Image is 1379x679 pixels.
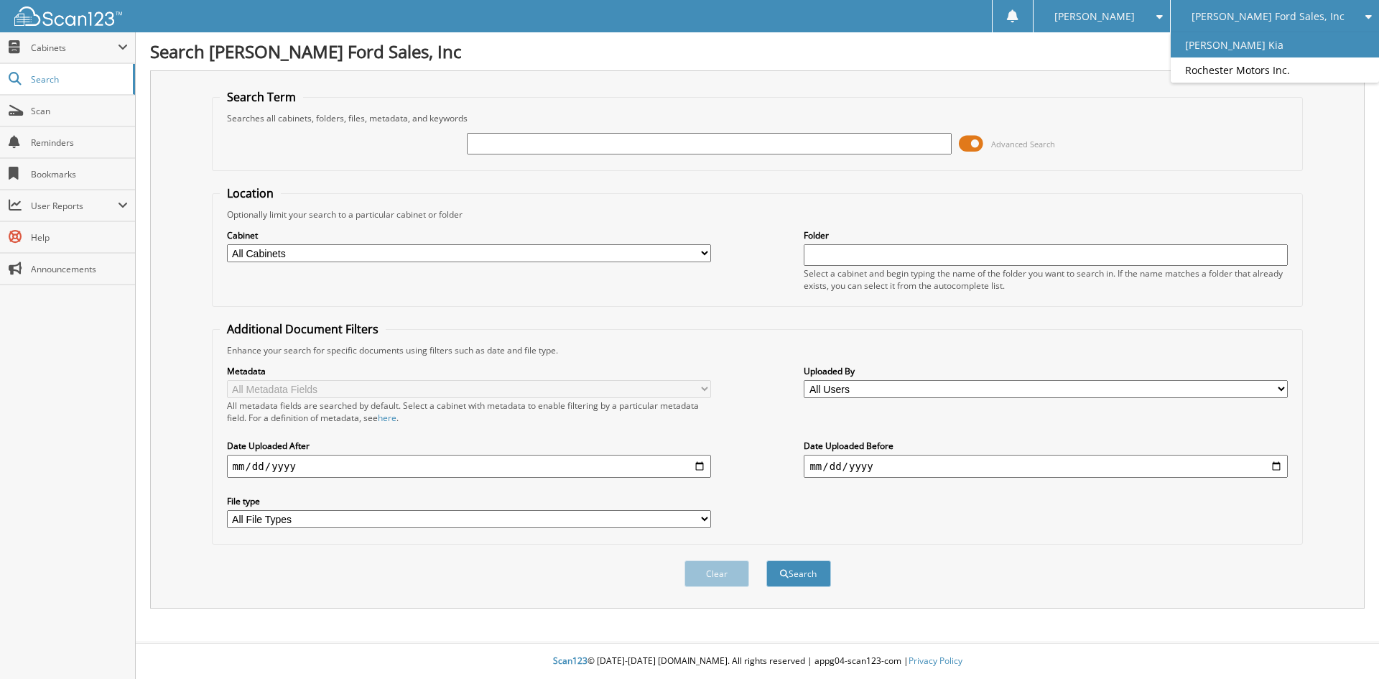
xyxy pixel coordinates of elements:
[991,139,1055,149] span: Advanced Search
[1192,12,1345,21] span: [PERSON_NAME] Ford Sales, Inc
[31,137,128,149] span: Reminders
[31,168,128,180] span: Bookmarks
[804,267,1288,292] div: Select a cabinet and begin typing the name of the folder you want to search in. If the name match...
[1307,610,1379,679] iframe: Chat Widget
[227,399,711,424] div: All metadata fields are searched by default. Select a cabinet with metadata to enable filtering b...
[150,40,1365,63] h1: Search [PERSON_NAME] Ford Sales, Inc
[804,455,1288,478] input: end
[220,89,303,105] legend: Search Term
[31,42,118,54] span: Cabinets
[220,112,1296,124] div: Searches all cabinets, folders, files, metadata, and keywords
[227,495,711,507] label: File type
[227,365,711,377] label: Metadata
[31,200,118,212] span: User Reports
[227,440,711,452] label: Date Uploaded After
[136,644,1379,679] div: © [DATE]-[DATE] [DOMAIN_NAME]. All rights reserved | appg04-scan123-com |
[227,229,711,241] label: Cabinet
[31,231,128,244] span: Help
[553,655,588,667] span: Scan123
[378,412,396,424] a: here
[804,440,1288,452] label: Date Uploaded Before
[14,6,122,26] img: scan123-logo-white.svg
[1171,32,1379,57] a: [PERSON_NAME] Kia
[220,208,1296,221] div: Optionally limit your search to a particular cabinet or folder
[1171,57,1379,83] a: Rochester Motors Inc.
[220,185,281,201] legend: Location
[804,365,1288,377] label: Uploaded By
[220,321,386,337] legend: Additional Document Filters
[684,560,749,587] button: Clear
[766,560,831,587] button: Search
[31,263,128,275] span: Announcements
[31,73,126,86] span: Search
[227,455,711,478] input: start
[31,105,128,117] span: Scan
[909,655,962,667] a: Privacy Policy
[1054,12,1135,21] span: [PERSON_NAME]
[220,344,1296,356] div: Enhance your search for specific documents using filters such as date and file type.
[804,229,1288,241] label: Folder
